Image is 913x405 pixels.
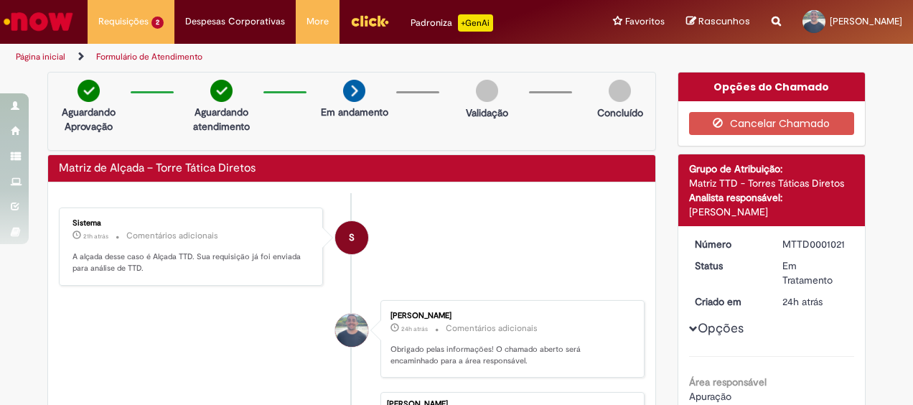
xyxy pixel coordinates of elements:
small: Comentários adicionais [126,230,218,242]
span: 21h atrás [83,232,108,241]
p: Validação [466,106,508,120]
div: Leonardo Gimenez Da Silva [335,314,368,347]
span: S [349,220,355,255]
a: Página inicial [16,51,65,62]
span: [PERSON_NAME] [830,15,902,27]
p: +GenAi [458,14,493,32]
button: Cancelar Chamado [689,112,855,135]
span: 2 [151,17,164,29]
img: arrow-next.png [343,80,365,102]
dt: Status [684,259,772,273]
img: img-circle-grey.png [476,80,498,102]
time: 27/08/2025 12:04:59 [782,295,823,308]
p: Em andamento [321,105,388,119]
dt: Número [684,237,772,251]
div: Em Tratamento [782,259,849,287]
span: Favoritos [625,14,665,29]
span: Despesas Corporativas [185,14,285,29]
p: Concluído [597,106,643,120]
img: click_logo_yellow_360x200.png [350,10,389,32]
div: 27/08/2025 12:04:59 [782,294,849,309]
img: check-circle-green.png [78,80,100,102]
span: 24h atrás [401,325,428,333]
span: More [306,14,329,29]
ul: Trilhas de página [11,44,598,70]
div: System [335,221,368,254]
div: MTTD0001021 [782,237,849,251]
span: Requisições [98,14,149,29]
span: 24h atrás [782,295,823,308]
span: Rascunhos [698,14,750,28]
div: Analista responsável: [689,190,855,205]
img: img-circle-grey.png [609,80,631,102]
a: Rascunhos [686,15,750,29]
p: Aguardando Aprovação [54,105,123,134]
div: Matriz TTD - Torres Táticas Diretos [689,176,855,190]
time: 27/08/2025 15:14:42 [83,232,108,241]
span: Apuração [689,390,731,403]
p: Obrigado pelas informações! O chamado aberto será encaminhado para a área responsável. [390,344,629,366]
div: Sistema [72,219,312,228]
img: check-circle-green.png [210,80,233,102]
p: A alçada desse caso é Alçada TTD. Sua requisição já foi enviada para análise de TTD. [72,251,312,274]
div: Padroniza [411,14,493,32]
small: Comentários adicionais [446,322,538,335]
h2: Matriz de Alçada – Torre Tática Diretos Histórico de tíquete [59,162,256,175]
div: Grupo de Atribuição: [689,162,855,176]
dt: Criado em [684,294,772,309]
a: Formulário de Atendimento [96,51,202,62]
p: Aguardando atendimento [187,105,256,134]
div: [PERSON_NAME] [390,312,629,320]
img: ServiceNow [1,7,75,36]
div: [PERSON_NAME] [689,205,855,219]
time: 27/08/2025 12:04:59 [401,325,428,333]
div: Opções do Chamado [678,73,866,101]
b: Área responsável [689,376,767,388]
